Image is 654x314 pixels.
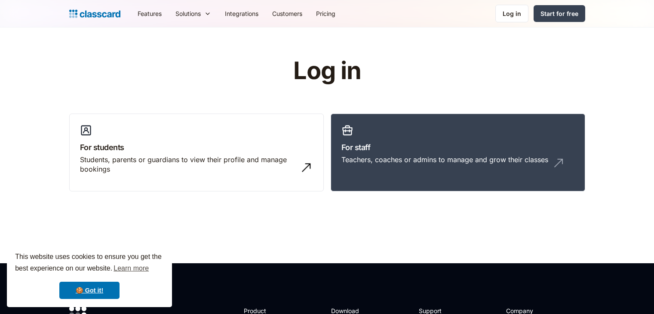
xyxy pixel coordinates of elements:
a: learn more about cookies [112,262,150,275]
span: This website uses cookies to ensure you get the best experience on our website. [15,252,164,275]
a: Customers [265,4,309,23]
a: Pricing [309,4,342,23]
a: home [69,8,120,20]
a: Start for free [534,5,585,22]
a: For staffTeachers, coaches or admins to manage and grow their classes [331,114,585,192]
div: Teachers, coaches or admins to manage and grow their classes [341,155,548,164]
div: Solutions [169,4,218,23]
div: cookieconsent [7,243,172,307]
a: Integrations [218,4,265,23]
h3: For staff [341,142,574,153]
a: Features [131,4,169,23]
div: Students, parents or guardians to view their profile and manage bookings [80,155,296,174]
a: dismiss cookie message [59,282,120,299]
h1: Log in [190,58,464,84]
div: Log in [503,9,521,18]
h3: For students [80,142,313,153]
div: Start for free [540,9,578,18]
a: Log in [495,5,528,22]
div: Solutions [175,9,201,18]
a: For studentsStudents, parents or guardians to view their profile and manage bookings [69,114,324,192]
